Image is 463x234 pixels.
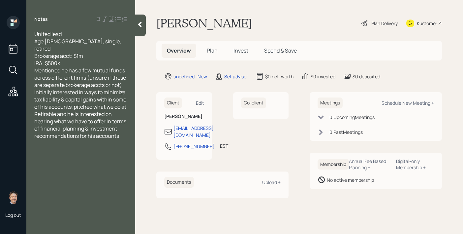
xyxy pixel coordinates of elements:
div: [EMAIL_ADDRESS][DOMAIN_NAME] [173,125,214,138]
div: EST [220,142,228,149]
span: Invest [233,47,248,54]
div: Upload + [262,179,281,185]
span: Age [DEMOGRAPHIC_DATA], single, retired [34,38,122,52]
label: Notes [34,16,48,22]
span: Overview [167,47,191,54]
div: Edit [196,100,204,106]
h1: [PERSON_NAME] [156,16,252,30]
img: robby-grisanti-headshot.png [7,191,20,204]
div: Digital-only Membership + [396,158,434,171]
div: 0 Past Meeting s [329,129,363,136]
div: Annual Fee Based Planning + [349,158,391,171]
span: Mentioned he has a few mutual funds across different firms (unsure if these are separate brokerag... [34,67,127,89]
div: undefined · New [173,73,207,80]
div: No active membership [327,176,374,183]
div: $0 net-worth [265,73,293,80]
h6: Client [164,97,182,108]
div: Plan Delivery [371,20,398,27]
h6: Documents [164,177,194,188]
div: Kustomer [417,20,437,27]
div: $0 deposited [353,73,380,80]
div: $0 invested [311,73,335,80]
h6: Co-client [241,97,266,108]
div: Schedule New Meeting + [382,100,434,106]
h6: Meetings [318,97,343,108]
span: Brokerage acct: $1m [34,52,83,59]
span: Initially interested in ways to minimize tax liability & capital gains within some of his account... [34,89,127,139]
h6: [PERSON_NAME] [164,114,204,119]
div: Set advisor [224,73,248,80]
span: Plan [207,47,218,54]
div: 0 Upcoming Meeting s [329,114,375,121]
div: [PHONE_NUMBER] [173,143,215,150]
span: Spend & Save [264,47,297,54]
span: United lead [34,30,62,38]
div: Log out [5,212,21,218]
span: IRA: $500k [34,59,60,67]
h6: Membership [318,159,349,170]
